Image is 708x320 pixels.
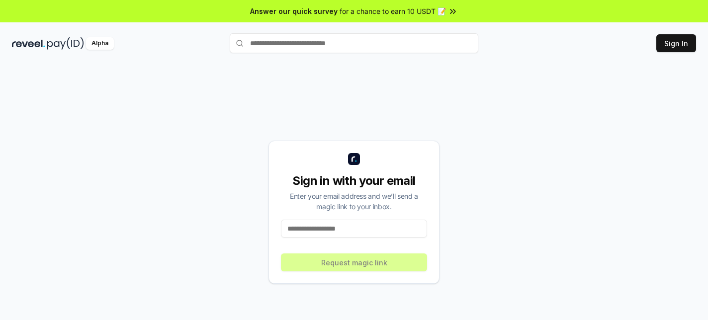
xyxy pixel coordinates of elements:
img: pay_id [47,37,84,50]
span: for a chance to earn 10 USDT 📝 [340,6,446,16]
div: Sign in with your email [281,173,427,189]
span: Answer our quick survey [250,6,338,16]
img: reveel_dark [12,37,45,50]
div: Alpha [86,37,114,50]
img: logo_small [348,153,360,165]
button: Sign In [656,34,696,52]
div: Enter your email address and we’ll send a magic link to your inbox. [281,191,427,212]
